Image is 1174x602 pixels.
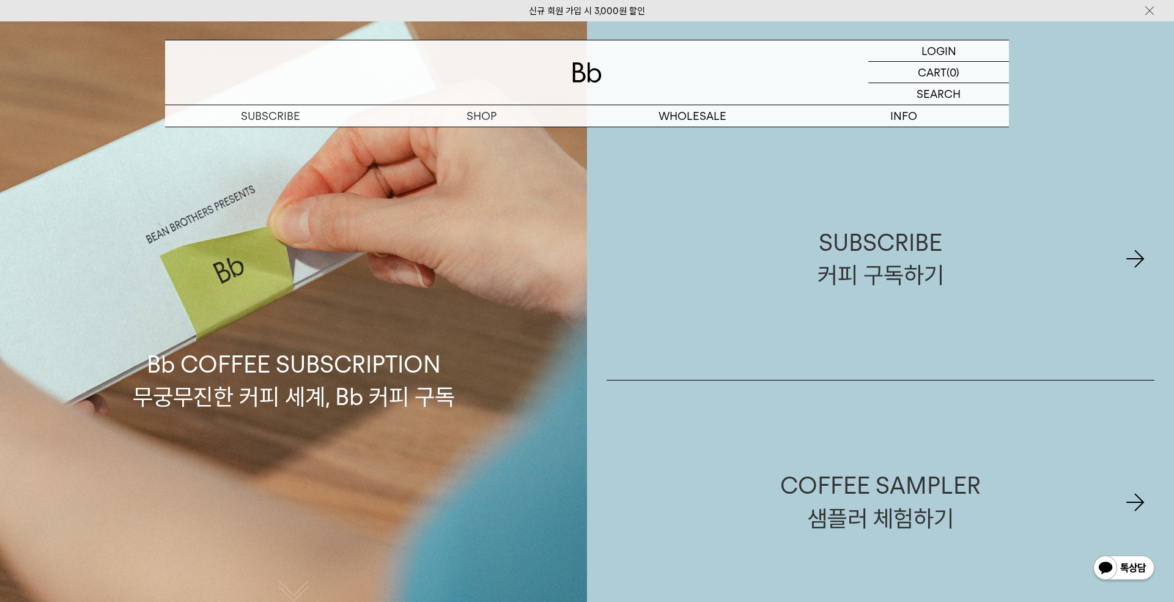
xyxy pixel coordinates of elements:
a: 신규 회원 가입 시 3,000원 할인 [529,6,645,17]
p: WHOLESALE [587,105,798,127]
p: LOGIN [921,40,956,61]
div: SUBSCRIBE 커피 구독하기 [818,226,944,291]
a: SUBSCRIBE커피 구독하기 [607,138,1154,380]
div: COFFEE SAMPLER 샘플러 체험하기 [780,469,981,534]
p: (0) [947,62,959,83]
a: SHOP [376,105,587,127]
img: 로고 [572,62,602,83]
a: LOGIN [868,40,1009,62]
a: CART (0) [868,62,1009,83]
p: SEARCH [917,83,961,105]
p: CART [918,62,947,83]
a: SUBSCRIBE [165,105,376,127]
p: Bb COFFEE SUBSCRIPTION 무궁무진한 커피 세계, Bb 커피 구독 [133,232,455,413]
img: 카카오톡 채널 1:1 채팅 버튼 [1092,554,1156,584]
p: INFO [798,105,1009,127]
